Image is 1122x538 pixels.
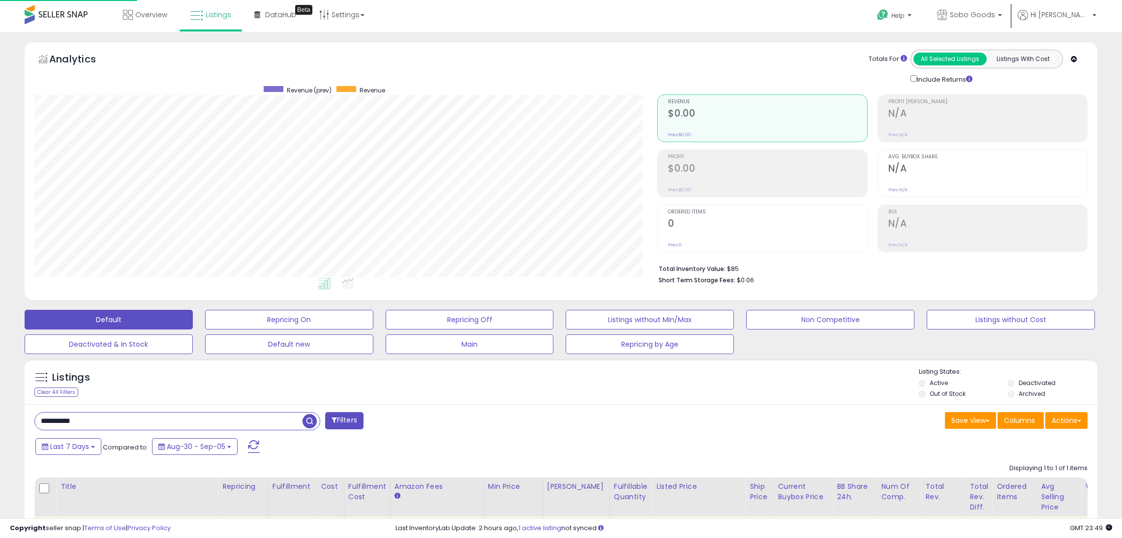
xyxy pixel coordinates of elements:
span: Sobo Goods [950,10,995,20]
button: Repricing Off [386,310,554,329]
div: Current Buybox Price [778,481,828,502]
small: Prev: N/A [888,132,908,138]
button: All Selected Listings [913,53,987,65]
div: Velocity [1085,481,1121,492]
div: Totals For [869,55,907,64]
span: Compared to: [103,443,148,452]
small: Prev: 0 [668,242,682,248]
button: Aug-30 - Sep-05 [152,438,238,455]
span: Ordered Items [668,209,867,215]
a: Hi [PERSON_NAME] [1018,10,1096,32]
span: Overview [135,10,167,20]
div: Fulfillment [273,481,312,492]
h2: N/A [888,163,1087,176]
span: Revenue (prev) [287,86,332,94]
button: Main [386,334,554,354]
div: Ship Price [750,481,769,502]
span: Profit [PERSON_NAME] [888,99,1087,105]
button: Listings without Cost [927,310,1095,329]
b: Short Term Storage Fees: [659,276,735,284]
span: Hi [PERSON_NAME] [1031,10,1090,20]
button: Filters [325,412,364,429]
span: Columns [1004,416,1035,425]
a: Terms of Use [84,523,126,533]
button: Actions [1045,412,1088,429]
div: Min Price [488,481,539,492]
i: Get Help [877,9,889,21]
small: Prev: $0.00 [668,187,691,193]
span: Aug-30 - Sep-05 [167,442,225,451]
div: Total Rev. [925,481,961,502]
span: Last 7 Days [50,442,89,451]
span: $0.06 [737,275,754,285]
div: Displaying 1 to 1 of 1 items [1009,464,1088,473]
h2: 0 [668,218,867,231]
div: Cost [321,481,340,492]
button: Last 7 Days [35,438,101,455]
span: Listings [206,10,231,20]
li: $85 [659,262,1080,274]
h2: $0.00 [668,163,867,176]
div: Listed Price [656,481,741,492]
p: Listing States: [919,367,1097,377]
small: Prev: $0.00 [668,132,691,138]
div: Include Returns [903,73,984,85]
span: Revenue [668,99,867,105]
a: Help [869,1,921,32]
small: Amazon Fees. [394,492,400,501]
b: Total Inventory Value: [659,265,726,273]
span: Avg. Buybox Share [888,154,1087,160]
button: Deactivated & In Stock [25,334,193,354]
div: Repricing [222,481,264,492]
div: Title [61,481,214,492]
button: Repricing by Age [566,334,734,354]
label: Archived [1019,389,1045,398]
div: Num of Comp. [881,481,917,502]
div: Avg Selling Price [1041,481,1077,512]
div: Ordered Items [997,481,1032,502]
button: Save View [945,412,996,429]
div: [PERSON_NAME] [547,481,606,492]
div: Last InventoryLab Update: 2 hours ago, not synced. [395,524,1112,533]
strong: Copyright [10,523,46,533]
button: Repricing On [205,310,373,329]
button: Columns [998,412,1044,429]
div: Clear All Filters [34,388,78,397]
label: Deactivated [1019,379,1056,387]
label: Active [930,379,948,387]
span: ROI [888,209,1087,215]
div: Total Rev. Diff. [970,481,988,512]
h2: N/A [888,108,1087,121]
span: Help [891,11,905,20]
small: Prev: N/A [888,187,908,193]
button: Listings With Cost [986,53,1060,65]
div: seller snap | | [10,524,171,533]
button: Default new [205,334,373,354]
h2: $0.00 [668,108,867,121]
div: Fulfillable Quantity [614,481,648,502]
span: DataHub [265,10,296,20]
h2: N/A [888,218,1087,231]
div: Fulfillment Cost [348,481,386,502]
label: Out of Stock [930,389,966,398]
span: 2025-09-15 23:49 GMT [1070,523,1112,533]
span: Profit [668,154,867,160]
a: Privacy Policy [127,523,171,533]
div: BB Share 24h. [837,481,873,502]
span: Revenue [360,86,385,94]
button: Listings without Min/Max [566,310,734,329]
h5: Analytics [49,52,115,68]
button: Default [25,310,193,329]
button: Non Competitive [746,310,914,329]
h5: Listings [52,371,90,385]
a: 1 active listing [518,523,561,533]
small: Prev: N/A [888,242,908,248]
div: Tooltip anchor [295,5,312,15]
div: Amazon Fees [394,481,480,492]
